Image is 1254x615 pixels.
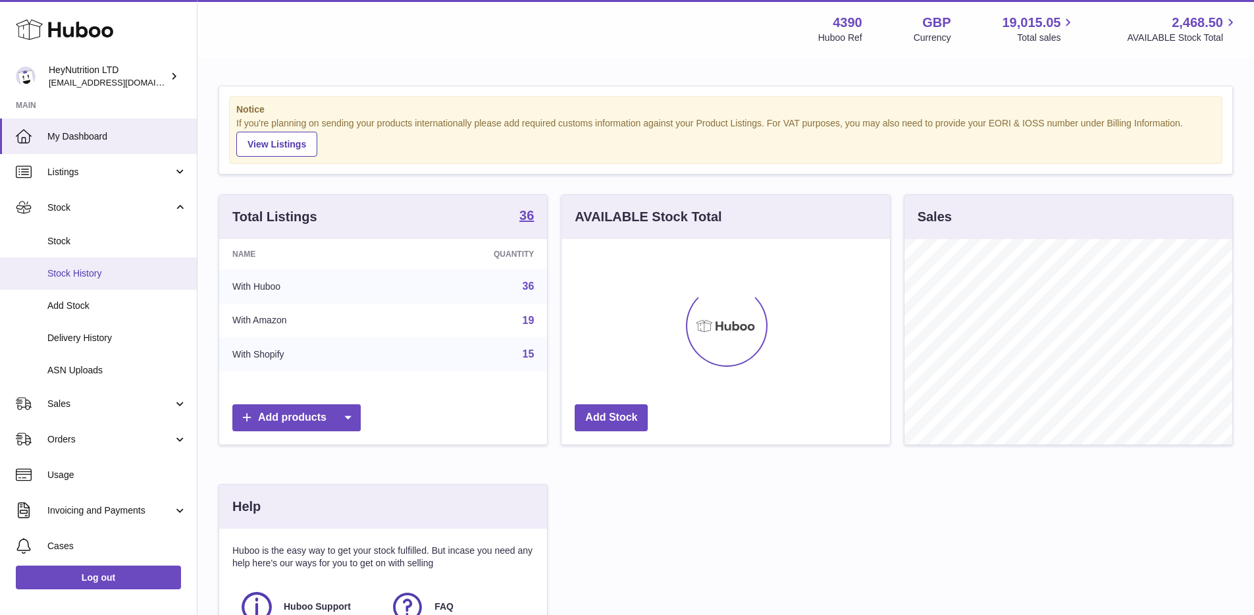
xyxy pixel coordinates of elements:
a: 19,015.05 Total sales [1002,14,1076,44]
img: info@heynutrition.com [16,67,36,86]
h3: AVAILABLE Stock Total [575,208,721,226]
span: 19,015.05 [1002,14,1060,32]
a: View Listings [236,132,317,157]
span: ASN Uploads [47,364,187,377]
strong: GBP [922,14,951,32]
span: Sales [47,398,173,410]
a: 36 [523,281,535,292]
div: Huboo Ref [818,32,862,44]
span: Usage [47,469,187,481]
span: [EMAIL_ADDRESS][DOMAIN_NAME] [49,77,194,88]
strong: 4390 [833,14,862,32]
td: With Shopify [219,337,399,371]
span: Invoicing and Payments [47,504,173,517]
span: AVAILABLE Stock Total [1127,32,1238,44]
span: FAQ [434,601,454,613]
a: Add products [232,404,361,431]
div: Currency [914,32,951,44]
span: Delivery History [47,332,187,344]
div: HeyNutrition LTD [49,64,167,89]
h3: Total Listings [232,208,317,226]
strong: 36 [519,209,534,222]
a: 19 [523,315,535,326]
span: Stock History [47,267,187,280]
span: Stock [47,235,187,248]
span: My Dashboard [47,130,187,143]
a: 36 [519,209,534,225]
div: If you're planning on sending your products internationally please add required customs informati... [236,117,1215,157]
th: Quantity [399,239,548,269]
span: Stock [47,201,173,214]
h3: Sales [918,208,952,226]
span: Total sales [1017,32,1076,44]
span: Huboo Support [284,601,351,613]
strong: Notice [236,103,1215,116]
th: Name [219,239,399,269]
span: Listings [47,166,173,178]
a: 15 [523,348,535,360]
span: Add Stock [47,300,187,312]
a: 2,468.50 AVAILABLE Stock Total [1127,14,1238,44]
span: 2,468.50 [1172,14,1223,32]
h3: Help [232,498,261,516]
span: Cases [47,540,187,552]
a: Add Stock [575,404,648,431]
td: With Amazon [219,304,399,338]
a: Log out [16,566,181,589]
td: With Huboo [219,269,399,304]
span: Orders [47,433,173,446]
p: Huboo is the easy way to get your stock fulfilled. But incase you need any help here's our ways f... [232,545,534,570]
